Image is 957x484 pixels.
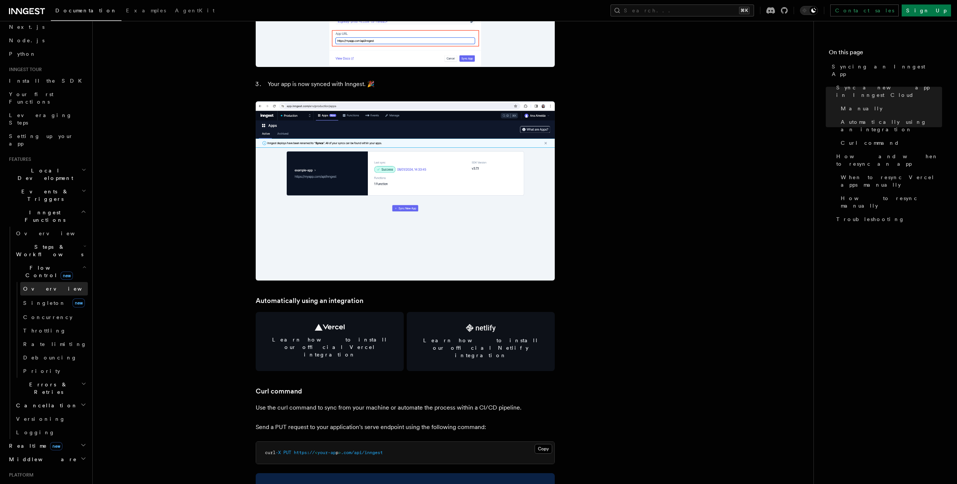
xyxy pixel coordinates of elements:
[13,240,88,261] button: Steps & Workflows
[6,47,88,61] a: Python
[51,2,121,21] a: Documentation
[841,118,942,133] span: Automatically using an integration
[61,272,73,280] span: new
[902,4,951,16] a: Sign Up
[256,295,363,306] a: Automatically using an integration
[9,37,44,43] span: Node.js
[315,450,317,455] span: <
[6,88,88,108] a: Your first Functions
[6,206,88,227] button: Inngest Functions
[20,310,88,324] a: Concurrency
[838,192,942,212] a: How to resync manually
[265,336,395,358] span: Learn how to install our official Vercel integration
[841,105,883,112] span: Manually
[73,298,85,307] span: new
[6,108,88,129] a: Leveraging Steps
[838,136,942,150] a: Curl command
[256,312,404,371] a: Learn how to install our official Vercel integration
[6,188,81,203] span: Events & Triggers
[13,399,88,412] button: Cancellation
[841,194,942,209] span: How to resync manually
[6,74,88,88] a: Install the SDK
[6,67,42,73] span: Inngest tour
[9,91,53,105] span: Your first Functions
[23,341,87,347] span: Rate limiting
[9,112,72,126] span: Leveraging Steps
[610,4,754,16] button: Search...⌘K
[836,84,942,99] span: Sync a new app in Inngest Cloud
[6,185,88,206] button: Events & Triggers
[16,429,55,435] span: Logging
[13,426,88,439] a: Logging
[838,115,942,136] a: Automatically using an integration
[535,444,552,454] button: Copy
[13,243,83,258] span: Steps & Workflows
[20,351,88,364] a: Debouncing
[833,212,942,226] a: Troubleshooting
[16,416,65,422] span: Versioning
[13,261,88,282] button: Flow Controlnew
[829,48,942,60] h4: On this page
[6,167,81,182] span: Local Development
[6,442,62,450] span: Realtime
[175,7,215,13] span: AgentKit
[317,450,336,455] span: your-ap
[830,4,899,16] a: Contact sales
[841,139,899,147] span: Curl command
[832,63,942,78] span: Syncing an Inngest App
[836,153,942,168] span: How and when to resync an app
[256,402,555,413] p: Use the curl command to sync from your machine or automate the process within a CI/CD pipeline.
[833,81,942,102] a: Sync a new app in Inngest Cloud
[20,337,88,351] a: Rate limiting
[13,412,88,426] a: Versioning
[9,78,86,84] span: Install the SDK
[9,24,44,30] span: Next.js
[121,2,170,20] a: Examples
[55,7,117,13] span: Documentation
[20,295,88,310] a: Singletonnew
[265,79,555,89] li: Your app is now synced with Inngest. 🎉
[16,230,93,236] span: Overview
[338,450,341,455] span: >
[265,450,276,455] span: curl
[6,34,88,47] a: Node.js
[283,450,291,455] span: PUT
[833,150,942,171] a: How and when to resync an app
[6,209,81,224] span: Inngest Functions
[13,402,78,409] span: Cancellation
[838,171,942,192] a: When to resync Vercel apps manually
[6,20,88,34] a: Next.js
[6,472,34,478] span: Platform
[23,328,66,334] span: Throttling
[126,7,166,13] span: Examples
[6,227,88,439] div: Inngest Functions
[6,129,88,150] a: Setting up your app
[276,450,281,455] span: -X
[13,378,88,399] button: Errors & Retries
[6,456,77,463] span: Middleware
[256,422,555,432] p: Send a PUT request to your application's serve endpoint using the following command:
[256,101,555,281] img: Inngest Cloud screen with apps
[256,386,302,396] a: Curl command
[20,282,88,295] a: Overview
[6,439,88,453] button: Realtimenew
[9,133,73,147] span: Setting up your app
[20,364,88,378] a: Priority
[836,215,905,223] span: Troubleshooting
[838,102,942,115] a: Manually
[6,453,88,466] button: Middleware
[13,227,88,240] a: Overview
[336,450,338,455] span: p
[739,7,750,14] kbd: ⌘K
[13,381,81,396] span: Errors & Retries
[23,355,77,361] span: Debouncing
[9,51,36,57] span: Python
[6,156,31,162] span: Features
[23,368,60,374] span: Priority
[23,286,100,292] span: Overview
[294,450,315,455] span: https://
[13,282,88,378] div: Flow Controlnew
[23,314,73,320] span: Concurrency
[341,450,383,455] span: .com/api/inngest
[170,2,219,20] a: AgentKit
